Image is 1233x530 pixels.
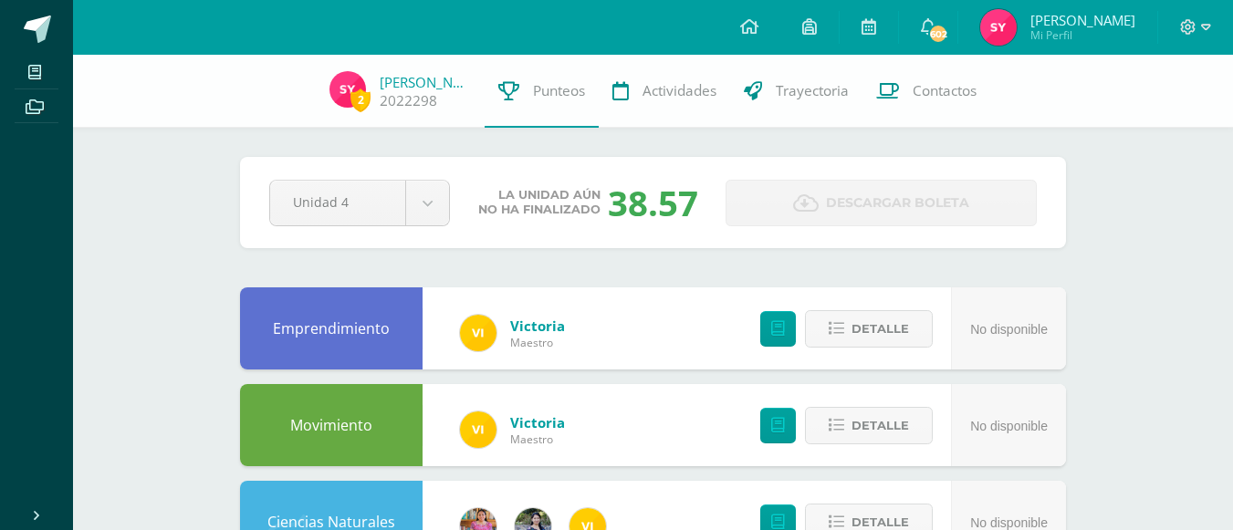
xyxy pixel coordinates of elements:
a: Unidad 4 [270,181,449,225]
span: Detalle [852,409,909,442]
span: [PERSON_NAME] [1030,11,1135,29]
span: Maestro [510,431,565,447]
span: Descargar boleta [826,181,969,225]
img: f428c1eda9873657749a26557ec094a8.png [460,315,496,351]
span: No disponible [970,322,1048,337]
div: Movimiento [240,384,423,466]
span: No disponible [970,419,1048,433]
span: Trayectoria [776,81,849,100]
a: Victoria [510,413,565,431]
span: La unidad aún no ha finalizado [478,188,601,217]
img: 0aa53c0745a0659898462b4f1c47c08b.png [329,71,366,108]
span: Unidad 4 [293,181,382,223]
a: Victoria [510,317,565,335]
button: Detalle [805,310,933,348]
a: Actividades [599,55,730,128]
div: Emprendimiento [240,287,423,369]
img: f428c1eda9873657749a26557ec094a8.png [460,411,496,448]
span: Actividades [643,81,716,100]
div: 38.57 [608,179,698,226]
a: Trayectoria [730,55,862,128]
span: Maestro [510,335,565,350]
span: 2 [350,88,371,111]
span: Punteos [533,81,585,100]
span: Detalle [852,312,909,346]
a: Punteos [485,55,599,128]
a: 2022298 [380,91,437,110]
a: [PERSON_NAME] [380,73,471,91]
span: 602 [928,24,948,44]
img: 0aa53c0745a0659898462b4f1c47c08b.png [980,9,1017,46]
span: No disponible [970,515,1048,530]
span: Contactos [913,81,977,100]
button: Detalle [805,407,933,444]
span: Mi Perfil [1030,27,1135,43]
a: Contactos [862,55,990,128]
